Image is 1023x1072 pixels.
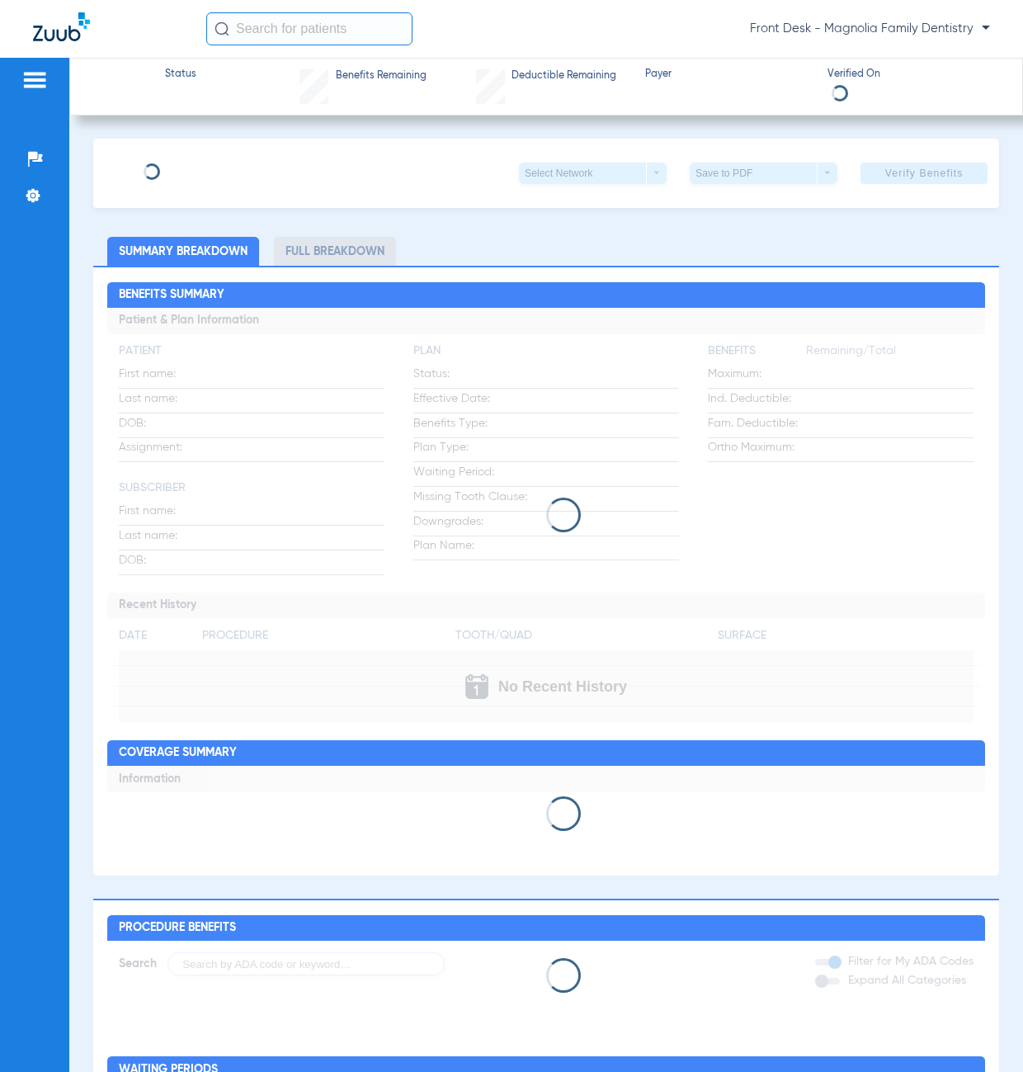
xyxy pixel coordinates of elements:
span: Benefits Remaining [336,69,427,84]
input: Search for patients [206,12,412,45]
span: Verified On [827,68,996,83]
span: Front Desk - Magnolia Family Dentistry [750,21,990,37]
li: Full Breakdown [274,237,396,266]
span: Status [165,68,196,83]
img: Zuub Logo [33,12,90,41]
li: Summary Breakdown [107,237,259,266]
span: Deductible Remaining [511,69,616,84]
h2: Benefits Summary [107,282,984,309]
h2: Coverage Summary [107,740,984,767]
span: Payer [645,68,813,83]
img: hamburger-icon [21,70,48,90]
h2: Procedure Benefits [107,915,984,942]
img: Search Icon [214,21,229,36]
